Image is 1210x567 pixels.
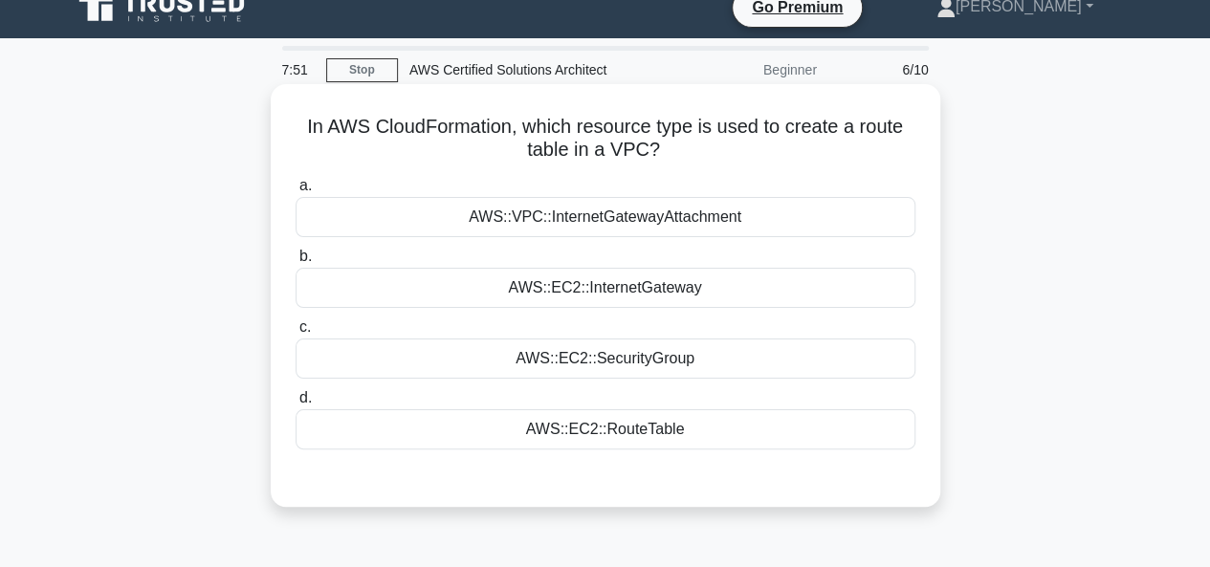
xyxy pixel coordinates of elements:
[296,268,915,308] div: AWS::EC2::InternetGateway
[661,51,828,89] div: Beginner
[296,338,915,379] div: AWS::EC2::SecurityGroup
[299,177,312,193] span: a.
[296,409,915,449] div: AWS::EC2::RouteTable
[294,115,917,163] h5: In AWS CloudFormation, which resource type is used to create a route table in a VPC?
[828,51,940,89] div: 6/10
[299,389,312,405] span: d.
[299,248,312,264] span: b.
[398,51,661,89] div: AWS Certified Solutions Architect
[299,318,311,335] span: c.
[326,58,398,82] a: Stop
[296,197,915,237] div: AWS::VPC::InternetGatewayAttachment
[271,51,326,89] div: 7:51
